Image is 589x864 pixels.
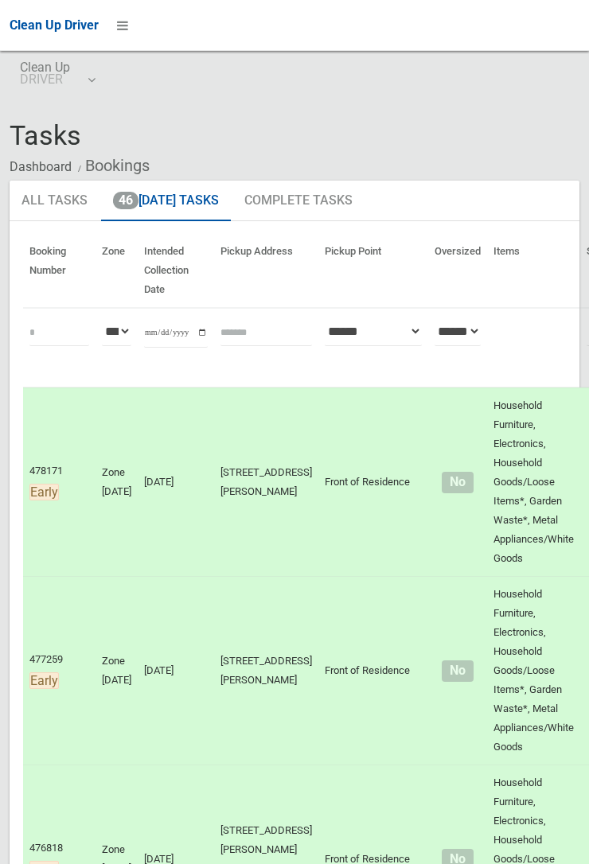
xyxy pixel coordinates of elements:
[101,181,231,222] a: 46[DATE] Tasks
[10,18,99,33] span: Clean Up Driver
[442,660,473,682] span: No
[113,192,138,209] span: 46
[435,664,481,678] h4: Normal sized
[10,51,104,102] a: Clean UpDRIVER
[23,577,96,765] td: 477259
[96,577,138,765] td: Zone [DATE]
[487,387,580,577] td: Household Furniture, Electronics, Household Goods/Loose Items*, Garden Waste*, Metal Appliances/W...
[96,234,138,308] th: Zone
[318,234,428,308] th: Pickup Point
[318,577,428,765] td: Front of Residence
[138,234,214,308] th: Intended Collection Date
[435,476,481,489] h4: Normal sized
[442,472,473,493] span: No
[29,484,59,500] span: Early
[23,234,96,308] th: Booking Number
[214,387,318,577] td: [STREET_ADDRESS][PERSON_NAME]
[20,73,70,85] small: DRIVER
[138,387,214,577] td: [DATE]
[20,61,94,85] span: Clean Up
[96,387,138,577] td: Zone [DATE]
[10,119,81,151] span: Tasks
[29,672,59,689] span: Early
[74,151,150,181] li: Bookings
[138,577,214,765] td: [DATE]
[487,234,580,308] th: Items
[318,387,428,577] td: Front of Residence
[10,181,99,222] a: All Tasks
[214,577,318,765] td: [STREET_ADDRESS][PERSON_NAME]
[487,577,580,765] td: Household Furniture, Electronics, Household Goods/Loose Items*, Garden Waste*, Metal Appliances/W...
[23,387,96,577] td: 478171
[214,234,318,308] th: Pickup Address
[232,181,365,222] a: Complete Tasks
[10,159,72,174] a: Dashboard
[10,14,99,37] a: Clean Up Driver
[428,234,487,308] th: Oversized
